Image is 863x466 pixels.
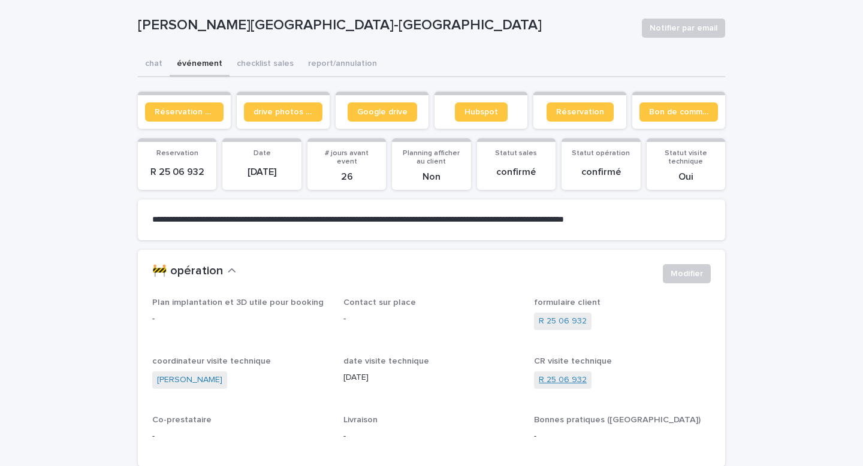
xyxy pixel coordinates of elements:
[138,17,632,34] p: [PERSON_NAME][GEOGRAPHIC_DATA]-[GEOGRAPHIC_DATA]
[534,430,711,443] p: -
[556,108,604,116] span: Réservation
[484,167,548,178] p: confirmé
[654,171,718,183] p: Oui
[156,150,198,157] span: Reservation
[343,298,416,307] span: Contact sur place
[343,371,520,384] p: [DATE]
[663,264,711,283] button: Modifier
[343,430,520,443] p: -
[642,19,725,38] button: Notifier par email
[539,374,587,386] a: R 25 06 932
[665,150,707,165] span: Statut visite technique
[230,52,301,77] button: checklist sales
[343,357,429,365] span: date visite technique
[152,430,329,443] p: -
[145,102,224,122] a: Réservation client
[230,167,294,178] p: [DATE]
[572,150,630,157] span: Statut opération
[152,298,324,307] span: Plan implantation et 3D utile pour booking
[534,416,701,424] span: Bonnes pratiques ([GEOGRAPHIC_DATA])
[348,102,417,122] a: Google drive
[325,150,369,165] span: # jours avant event
[152,264,236,279] button: 🚧 opération
[152,416,212,424] span: Co-prestataire
[155,108,214,116] span: Réservation client
[157,374,222,386] a: [PERSON_NAME]
[495,150,537,157] span: Statut sales
[399,171,463,183] p: Non
[649,108,708,116] span: Bon de commande
[547,102,614,122] a: Réservation
[569,167,633,178] p: confirmé
[138,52,170,77] button: chat
[315,171,379,183] p: 26
[639,102,718,122] a: Bon de commande
[152,357,271,365] span: coordinateur visite technique
[254,150,271,157] span: Date
[534,357,612,365] span: CR visite technique
[152,313,329,325] p: -
[152,264,223,279] h2: 🚧 opération
[539,315,587,328] a: R 25 06 932
[343,416,378,424] span: Livraison
[403,150,460,165] span: Planning afficher au client
[254,108,313,116] span: drive photos coordinateur
[464,108,498,116] span: Hubspot
[650,22,717,34] span: Notifier par email
[145,167,209,178] p: R 25 06 932
[343,313,520,325] p: -
[170,52,230,77] button: événement
[455,102,508,122] a: Hubspot
[244,102,322,122] a: drive photos coordinateur
[534,298,601,307] span: formulaire client
[357,108,408,116] span: Google drive
[301,52,384,77] button: report/annulation
[671,268,703,280] span: Modifier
